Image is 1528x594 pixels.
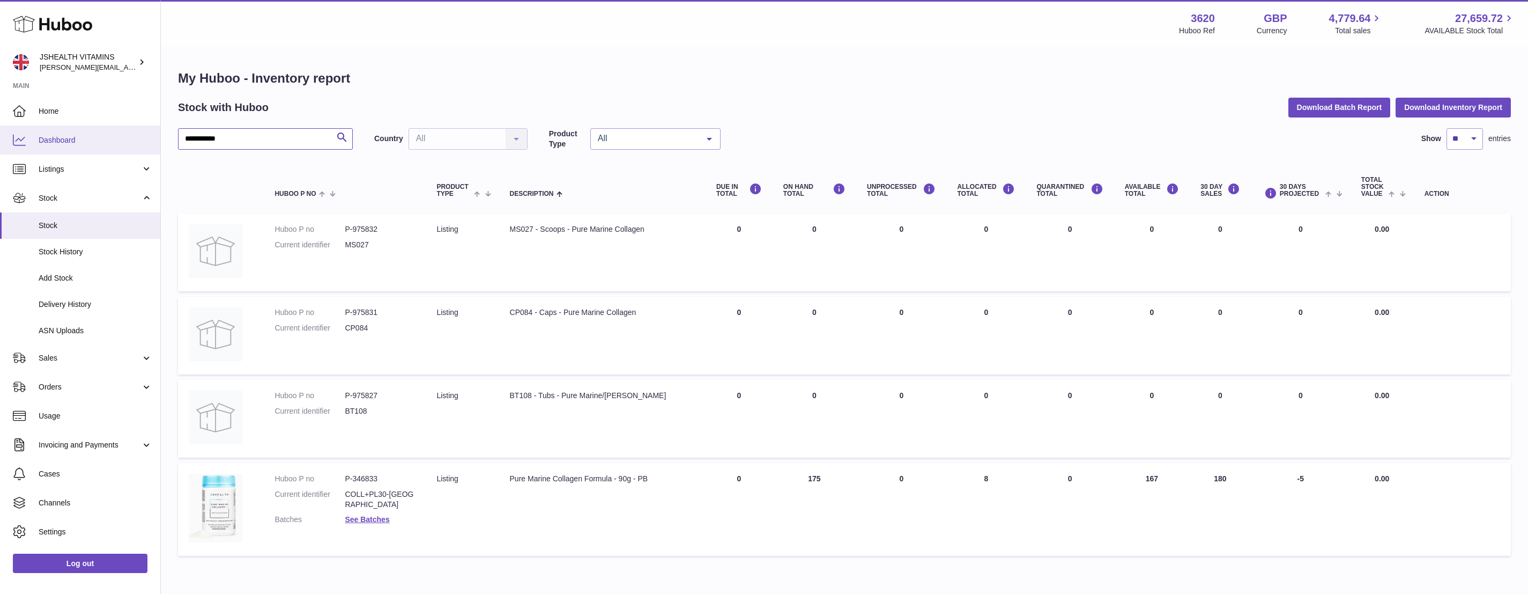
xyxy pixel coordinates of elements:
[345,406,415,416] dd: BT108
[1375,391,1389,400] span: 0.00
[706,297,773,375] td: 0
[1425,26,1515,36] span: AVAILABLE Stock Total
[345,240,415,250] dd: MS027
[1190,463,1251,556] td: 180
[39,411,152,421] span: Usage
[39,326,152,336] span: ASN Uploads
[946,463,1026,556] td: 8
[1191,11,1215,26] strong: 3620
[39,247,152,257] span: Stock History
[39,498,152,508] span: Channels
[1068,225,1072,233] span: 0
[1190,214,1251,291] td: 0
[946,297,1026,375] td: 0
[856,214,946,291] td: 0
[275,391,345,401] dt: Huboo P no
[275,240,345,250] dt: Current identifier
[275,406,345,416] dt: Current identifier
[510,224,695,234] div: MS027 - Scoops - Pure Marine Collagen
[1114,380,1190,458] td: 0
[1488,134,1511,144] span: entries
[706,214,773,291] td: 0
[1421,134,1441,144] label: Show
[856,380,946,458] td: 0
[1396,98,1511,117] button: Download Inventory Report
[1251,214,1351,291] td: 0
[773,214,856,291] td: 0
[178,100,269,115] h2: Stock with Huboo
[1190,380,1251,458] td: 0
[39,527,152,537] span: Settings
[39,299,152,310] span: Delivery History
[773,297,856,375] td: 0
[189,307,242,361] img: product image
[275,474,345,484] dt: Huboo P no
[189,224,242,278] img: product image
[345,224,415,234] dd: P-975832
[946,380,1026,458] td: 0
[510,474,695,484] div: Pure Marine Collagen Formula - 90g - PB
[510,190,554,197] span: Description
[39,382,141,392] span: Orders
[867,183,936,197] div: UNPROCESSED Total
[1068,308,1072,317] span: 0
[436,391,458,400] span: listing
[706,463,773,556] td: 0
[1114,297,1190,375] td: 0
[1190,297,1251,375] td: 0
[510,307,695,318] div: CP084 - Caps - Pure Marine Collagen
[345,391,415,401] dd: P-975827
[1251,380,1351,458] td: 0
[856,297,946,375] td: 0
[1114,214,1190,291] td: 0
[1251,297,1351,375] td: 0
[275,190,316,197] span: Huboo P no
[706,380,773,458] td: 0
[1329,11,1383,36] a: 4,779.64 Total sales
[39,469,152,479] span: Cases
[39,106,152,116] span: Home
[275,489,345,510] dt: Current identifier
[510,391,695,401] div: BT108 - Tubs - Pure Marine/[PERSON_NAME]
[189,391,242,444] img: product image
[39,353,141,363] span: Sales
[1257,26,1287,36] div: Currency
[39,193,141,203] span: Stock
[1036,183,1103,197] div: QUARANTINED Total
[1251,463,1351,556] td: -5
[345,489,415,510] dd: COLL+PL30-[GEOGRAPHIC_DATA]
[13,54,29,70] img: francesca@jshealthvitamins.com
[1375,308,1389,317] span: 0.00
[957,183,1015,197] div: ALLOCATED Total
[1114,463,1190,556] td: 167
[275,515,345,525] dt: Batches
[1375,225,1389,233] span: 0.00
[345,307,415,318] dd: P-975831
[1375,474,1389,483] span: 0.00
[1068,474,1072,483] span: 0
[1125,183,1180,197] div: AVAILABLE Total
[1361,177,1386,198] span: Total stock value
[549,129,585,149] label: Product Type
[436,225,458,233] span: listing
[1425,11,1515,36] a: 27,659.72 AVAILABLE Stock Total
[275,224,345,234] dt: Huboo P no
[946,214,1026,291] td: 0
[13,554,147,573] a: Log out
[345,515,389,524] a: See Batches
[275,307,345,318] dt: Huboo P no
[716,183,762,197] div: DUE IN TOTAL
[595,133,699,144] span: All
[40,52,136,72] div: JSHEALTH VITAMINS
[178,70,1511,87] h1: My Huboo - Inventory report
[1335,26,1383,36] span: Total sales
[1425,190,1500,197] div: Action
[189,474,242,543] img: product image
[39,135,152,145] span: Dashboard
[1264,11,1287,26] strong: GBP
[1200,183,1240,197] div: 30 DAY SALES
[436,184,471,197] span: Product Type
[1179,26,1215,36] div: Huboo Ref
[773,380,856,458] td: 0
[39,273,152,283] span: Add Stock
